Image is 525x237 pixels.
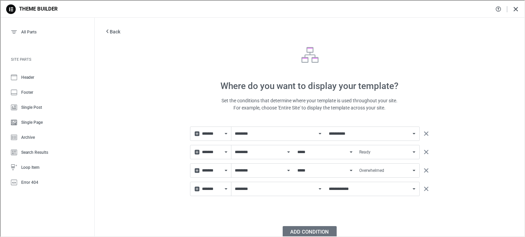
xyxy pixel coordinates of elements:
span: Single Page [21,119,42,124]
h2: [DOMAIN_NAME] [20,4,105,13]
svg: Restart Conversation Button [108,3,119,15]
span: Overwhelmed [356,163,418,177]
span: Add Condition [290,228,328,234]
span: Single Post [21,104,41,109]
h1: [DOMAIN_NAME] [42,135,94,145]
span: Ready [356,145,418,158]
img: Import template [297,42,321,66]
a: Theme Builder [5,4,57,13]
h1: Theme Builder [18,6,57,11]
img: N5FCcHC.png [55,101,82,128]
p: Set the conditions that determine where your template is used throughout your site. For example, ... [104,97,513,111]
span: Back [109,28,120,34]
span: Loop Item [21,164,39,169]
h1: Where do you want to display your template? [104,81,513,90]
span: Error 404 [21,179,38,184]
svg: Voice Input Button [117,175,128,186]
svg: Close Chatbot Button [119,3,131,15]
span: Footer [21,89,32,94]
button: Expand Header Button [2,2,135,16]
textarea: Message Input [12,177,106,184]
span: Header [21,74,33,79]
span: Archive [21,134,34,139]
span: Search Results [21,149,48,154]
img: N5FCcHC.png [6,3,17,14]
span: All Parts [21,29,36,34]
